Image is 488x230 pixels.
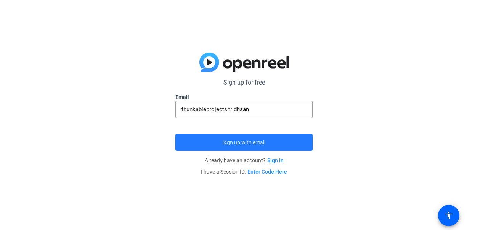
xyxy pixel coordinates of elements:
input: Enter Email Address [181,105,307,114]
p: Sign up for free [175,78,313,87]
a: Sign in [267,157,284,163]
button: Sign up with email [175,134,313,151]
img: blue-gradient.svg [199,53,289,72]
label: Email [175,93,313,101]
span: I have a Session ID. [201,169,287,175]
iframe: Drift Widget Chat Controller [342,183,479,221]
span: Already have an account? [205,157,284,163]
a: Enter Code Here [247,169,287,175]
